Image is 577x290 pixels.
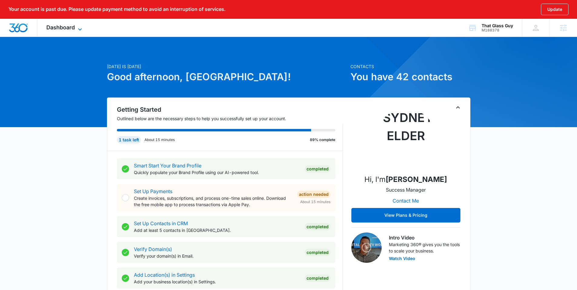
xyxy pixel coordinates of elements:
[305,275,330,282] div: Completed
[134,220,188,226] a: Set Up Contacts in CRM
[10,10,15,15] img: logo_orange.svg
[23,36,54,40] div: Domain Overview
[482,23,513,28] div: account name
[386,186,426,193] p: Success Manager
[67,36,102,40] div: Keywords by Traffic
[10,16,15,21] img: website_grey.svg
[351,208,460,222] button: View Plans & Pricing
[144,137,175,143] p: About 15 minutes
[107,63,347,70] p: [DATE] is [DATE]
[8,6,225,12] p: Your account is past due. Please update payment method to avoid an interruption of services.
[310,137,335,143] p: 89% complete
[134,246,172,252] a: Verify Domain(s)
[117,115,343,122] p: Outlined below are the necessary steps to help you successfully set up your account.
[386,175,447,184] strong: [PERSON_NAME]
[351,232,382,263] img: Intro Video
[134,272,195,278] a: Add Location(s) in Settings
[117,136,141,143] div: 1 task left
[482,28,513,32] div: account id
[389,256,415,261] button: Watch Video
[134,195,292,208] p: Create invoices, subscriptions, and process one-time sales online. Download the free mobile app t...
[389,241,460,254] p: Marketing 360® gives you the tools to scale your business.
[305,165,330,173] div: Completed
[46,24,75,31] span: Dashboard
[134,253,300,259] p: Verify your domain(s) in Email.
[305,223,330,230] div: Completed
[107,70,347,84] h1: Good afternoon, [GEOGRAPHIC_DATA]!
[134,163,201,169] a: Smart Start Your Brand Profile
[376,109,436,169] img: Sydney Elder
[454,104,462,111] button: Toggle Collapse
[300,199,330,205] span: About 15 minutes
[305,249,330,256] div: Completed
[16,35,21,40] img: tab_domain_overview_orange.svg
[297,191,330,198] div: Action Needed
[386,193,425,208] button: Contact Me
[60,35,65,40] img: tab_keywords_by_traffic_grey.svg
[541,4,569,15] button: Update
[117,105,343,114] h2: Getting Started
[134,169,300,176] p: Quickly populate your Brand Profile using our AI-powered tool.
[350,70,470,84] h1: You have 42 contacts
[37,19,93,37] div: Dashboard
[134,227,300,233] p: Add at least 5 contacts in [GEOGRAPHIC_DATA].
[364,174,447,185] p: Hi, I'm
[350,63,470,70] p: Contacts
[16,16,67,21] div: Domain: [DOMAIN_NAME]
[389,234,460,241] h3: Intro Video
[134,188,172,194] a: Set Up Payments
[134,278,300,285] p: Add your business location(s) in Settings.
[17,10,30,15] div: v 4.0.25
